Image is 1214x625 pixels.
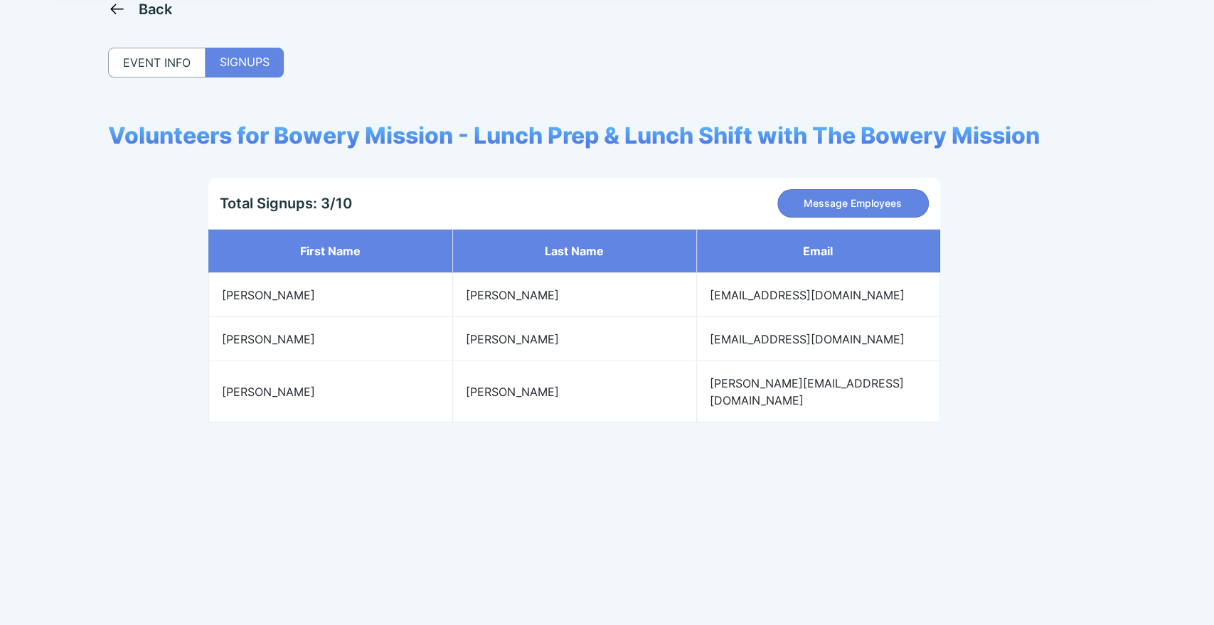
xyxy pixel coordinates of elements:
td: [PERSON_NAME] [452,361,696,422]
td: [PERSON_NAME] [208,361,452,422]
div: EVENT INFO [108,48,206,78]
button: Message Employees [777,189,929,218]
td: [EMAIL_ADDRESS][DOMAIN_NAME] [696,273,940,317]
td: [PERSON_NAME] [208,317,452,361]
th: Email [696,229,940,273]
th: Last name [452,229,696,273]
span: Message Employees [804,196,902,210]
div: Back [139,1,173,18]
th: First name [208,229,452,273]
div: SIGNUPS [206,48,284,78]
td: [PERSON_NAME] [452,317,696,361]
td: [PERSON_NAME] [208,273,452,317]
td: [PERSON_NAME][EMAIL_ADDRESS][DOMAIN_NAME] [696,361,940,422]
td: [EMAIL_ADDRESS][DOMAIN_NAME] [696,317,940,361]
div: Total Signups: 3/10 [220,195,352,212]
td: [PERSON_NAME] [452,273,696,317]
span: Volunteers for Bowery Mission - Lunch Prep & Lunch Shift with The Bowery Mission [108,122,1040,149]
